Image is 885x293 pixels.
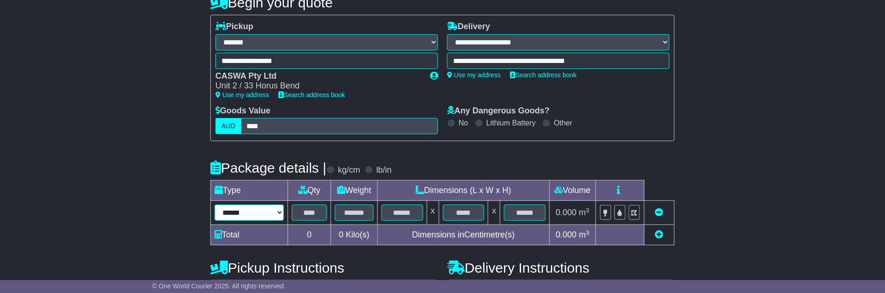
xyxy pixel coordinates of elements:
[486,118,536,127] label: Lithium Battery
[377,225,549,245] td: Dimensions in Centimetre(s)
[655,208,664,217] a: Remove this item
[586,229,590,236] sup: 3
[338,165,360,175] label: kg/cm
[488,201,500,225] td: x
[215,81,421,91] div: Unit 2 / 33 Horus Bend
[211,225,288,245] td: Total
[215,22,253,32] label: Pickup
[579,230,590,239] span: m
[210,160,326,175] h4: Package details |
[447,106,550,116] label: Any Dangerous Goods?
[215,106,270,116] label: Goods Value
[215,71,421,81] div: CASWA Pty Ltd
[288,225,331,245] td: 0
[215,118,241,134] label: AUD
[339,230,344,239] span: 0
[376,165,392,175] label: lb/in
[210,260,438,275] h4: Pickup Instructions
[556,208,577,217] span: 0.000
[579,208,590,217] span: m
[549,181,596,201] td: Volume
[288,181,331,201] td: Qty
[510,71,577,79] a: Search address book
[331,225,378,245] td: Kilo(s)
[377,181,549,201] td: Dimensions (L x W x H)
[556,230,577,239] span: 0.000
[655,230,664,239] a: Add new item
[447,22,490,32] label: Delivery
[586,207,590,214] sup: 3
[554,118,572,127] label: Other
[331,181,378,201] td: Weight
[215,91,269,99] a: Use my address
[211,181,288,201] td: Type
[152,282,286,290] span: © One World Courier 2025. All rights reserved.
[459,118,468,127] label: No
[447,260,675,275] h4: Delivery Instructions
[447,71,501,79] a: Use my address
[427,201,439,225] td: x
[278,91,345,99] a: Search address book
